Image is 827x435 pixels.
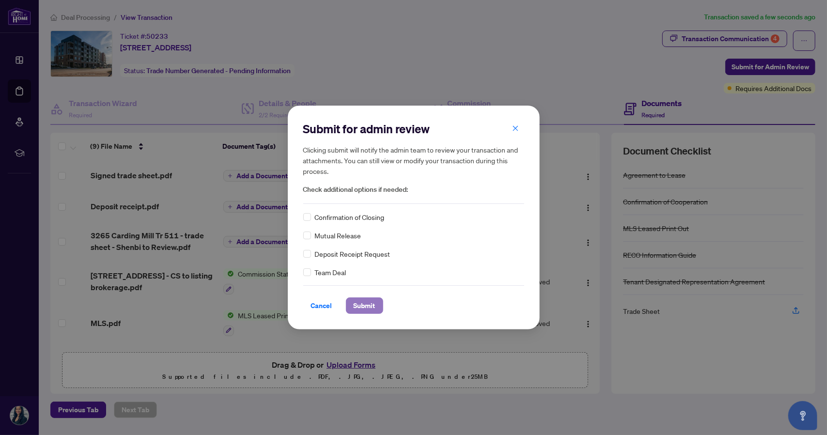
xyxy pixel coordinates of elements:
button: Submit [346,297,383,314]
span: Cancel [311,298,332,313]
span: Mutual Release [315,230,361,241]
span: Submit [354,298,375,313]
button: Cancel [303,297,340,314]
span: Confirmation of Closing [315,212,385,222]
span: Check additional options if needed: [303,184,524,195]
h2: Submit for admin review [303,121,524,137]
span: close [512,125,519,132]
h5: Clicking submit will notify the admin team to review your transaction and attachments. You can st... [303,144,524,176]
span: Team Deal [315,267,346,278]
span: Deposit Receipt Request [315,249,390,259]
button: Open asap [788,401,817,430]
